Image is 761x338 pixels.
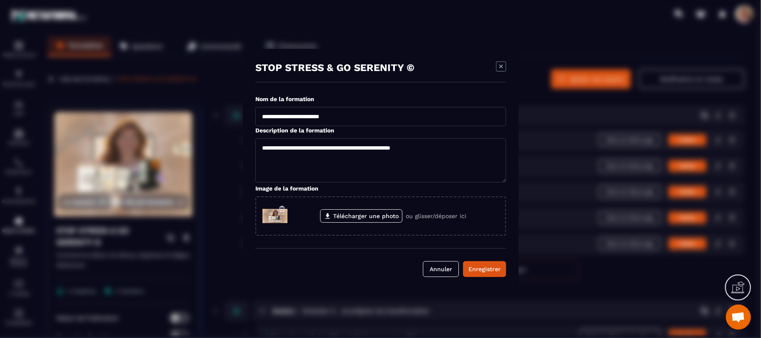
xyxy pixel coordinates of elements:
label: Image de la formation [255,185,318,192]
p: STOP STRESS & GO SERENITY © [255,61,415,73]
p: ou glisser/déposer ici [406,213,466,219]
button: Annuler [423,261,459,277]
div: Enregistrer [468,265,501,273]
label: Télécharger une photo [320,209,402,223]
label: Nom de la formation [255,96,314,102]
label: Description de la formation [255,127,334,134]
button: Enregistrer [463,261,506,277]
a: Ouvrir le chat [726,305,751,330]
